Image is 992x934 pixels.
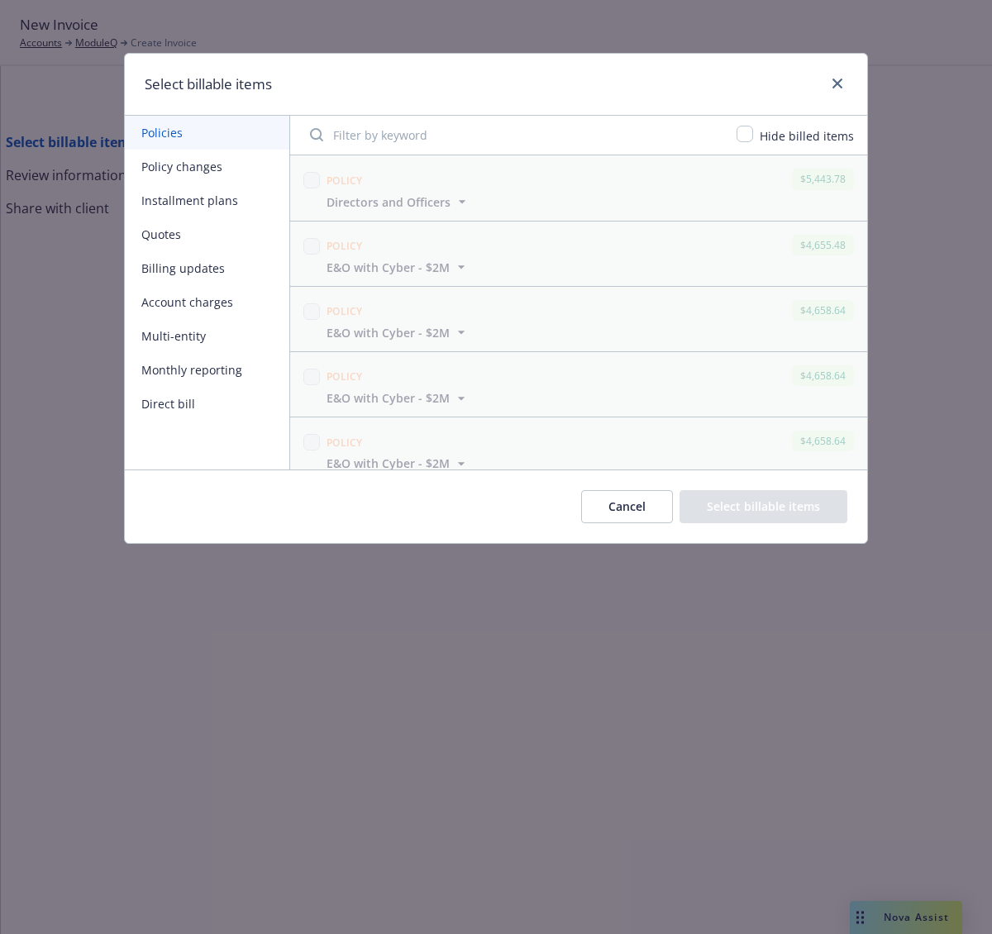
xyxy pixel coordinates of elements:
[327,239,363,253] span: Policy
[327,259,450,276] span: E&O with Cyber - $2M
[125,251,289,285] button: Billing updates
[125,150,289,183] button: Policy changes
[792,365,854,386] div: $4,658.64
[290,222,867,286] span: Policy$4,655.48E&O with Cyber - $2M
[125,183,289,217] button: Installment plans
[290,287,867,351] span: Policy$4,658.64E&O with Cyber - $2M
[581,490,673,523] button: Cancel
[300,118,727,151] input: Filter by keyword
[327,304,363,318] span: Policy
[792,300,854,321] div: $4,658.64
[792,169,854,189] div: $5,443.78
[125,387,289,421] button: Direct bill
[125,285,289,319] button: Account charges
[327,259,470,276] button: E&O with Cyber - $2M
[327,389,450,407] span: E&O with Cyber - $2M
[145,74,272,95] h1: Select billable items
[125,353,289,387] button: Monthly reporting
[125,319,289,353] button: Multi-entity
[792,431,854,451] div: $4,658.64
[327,455,450,472] span: E&O with Cyber - $2M
[327,436,363,450] span: Policy
[792,235,854,255] div: $4,655.48
[327,174,363,188] span: Policy
[125,217,289,251] button: Quotes
[327,455,470,472] button: E&O with Cyber - $2M
[290,417,867,482] span: Policy$4,658.64E&O with Cyber - $2M
[327,389,470,407] button: E&O with Cyber - $2M
[327,193,451,211] span: Directors and Officers
[327,324,470,341] button: E&O with Cyber - $2M
[827,74,847,93] a: close
[125,116,289,150] button: Policies
[327,193,470,211] button: Directors and Officers
[327,369,363,384] span: Policy
[290,155,867,220] span: Policy$5,443.78Directors and Officers
[760,128,854,144] span: Hide billed items
[327,324,450,341] span: E&O with Cyber - $2M
[290,352,867,417] span: Policy$4,658.64E&O with Cyber - $2M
